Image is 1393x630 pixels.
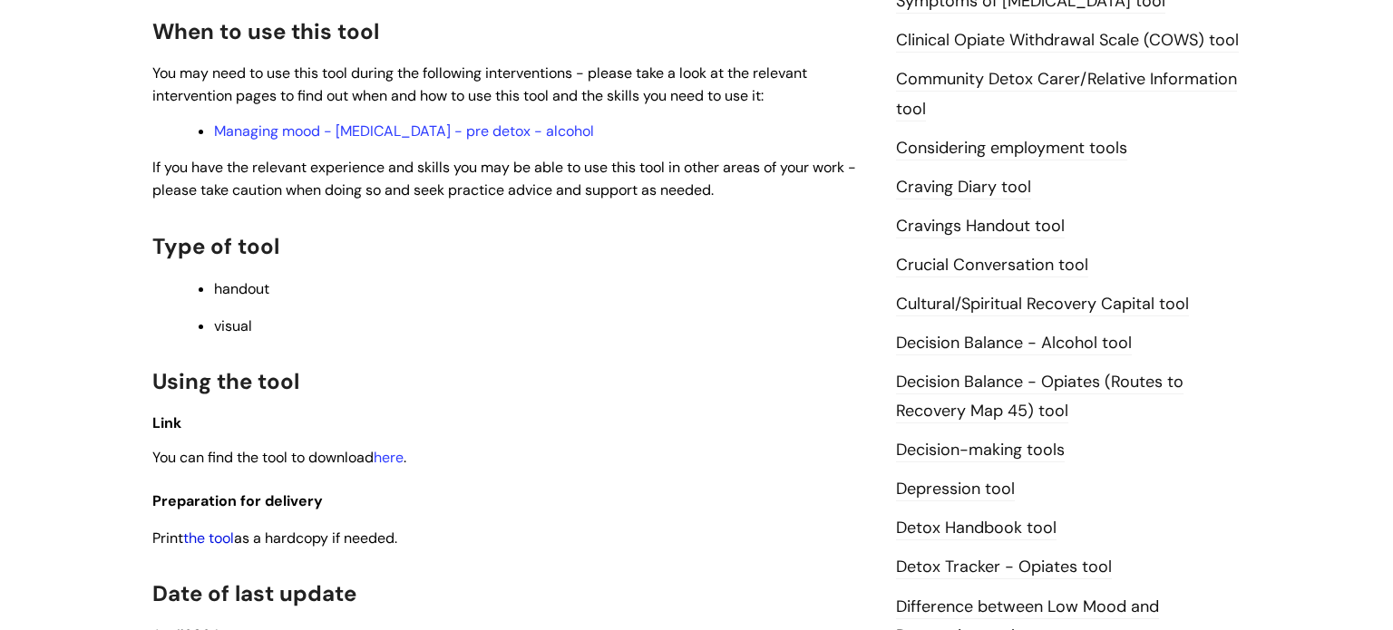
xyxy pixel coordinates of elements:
a: Craving Diary tool [896,176,1031,199]
span: Preparation for delivery [152,491,323,510]
a: Depression tool [896,478,1015,501]
a: Detox Tracker - Opiates tool [896,556,1112,579]
span: Date of last update [152,579,356,607]
a: Cultural/Spiritual Recovery Capital tool [896,293,1189,316]
a: Managing mood - [MEDICAL_DATA] - pre detox - alcohol [214,121,594,141]
span: If you have the relevant experience and skills you may be able to use this tool in other areas of... [152,158,856,199]
span: You can find the tool to download [152,448,404,467]
span: You may need to use this tool during the following interventions - please take a look at the rele... [152,63,807,105]
a: Detox Handbook tool [896,517,1057,540]
span: Using the tool [152,367,299,395]
span: Link [152,413,181,432]
span: Print as a hardcopy if needed. [152,528,397,548]
a: Crucial Conversation tool [896,254,1088,277]
span: visual [214,316,252,335]
span: handout [214,279,269,298]
a: Clinical Opiate Withdrawal Scale (COWS) tool [896,29,1239,53]
a: the tool [183,528,234,548]
a: Decision Balance - Opiates (Routes to Recovery Map 45) tool [896,371,1184,423]
a: Decision-making tools [896,439,1065,462]
a: Cravings Handout tool [896,215,1065,238]
a: Decision Balance - Alcohol tool [896,332,1132,355]
span: When to use this tool [152,17,379,45]
a: Community Detox Carer/Relative Information tool [896,68,1237,121]
a: Considering employment tools [896,137,1127,160]
span: . [404,448,406,467]
a: here [374,448,404,467]
span: Type of tool [152,232,279,260]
